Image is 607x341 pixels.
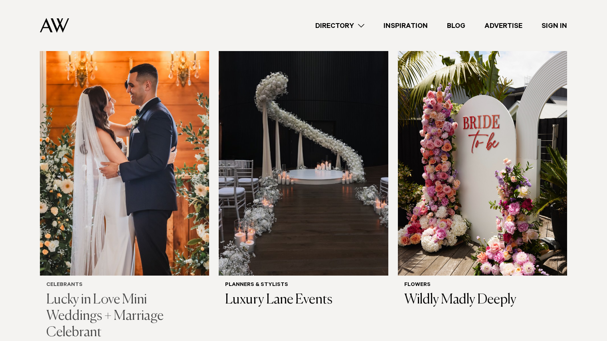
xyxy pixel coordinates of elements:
h6: Celebrants [46,282,203,289]
img: Auckland Weddings Flowers | Wildly Madly Deeply [398,49,567,276]
h3: Luxury Lane Events [225,292,382,308]
a: Sign In [532,20,577,31]
a: Advertise [475,20,532,31]
img: Auckland Weddings Planners & Stylists | Luxury Lane Events [219,49,388,276]
h3: Lucky in Love Mini Weddings + Marriage Celebrant [46,292,203,341]
h3: Wildly Madly Deeply [404,292,561,308]
a: Auckland Weddings Planners & Stylists | Luxury Lane Events Planners & Stylists Luxury Lane Events [219,49,388,315]
h6: Flowers [404,282,561,289]
a: Blog [437,20,475,31]
img: Auckland Weddings Logo [40,18,69,33]
a: Directory [306,20,374,31]
a: Inspiration [374,20,437,31]
img: Auckland Weddings Celebrants | Lucky in Love Mini Weddings + Marriage Celebrant [40,49,209,276]
a: Auckland Weddings Flowers | Wildly Madly Deeply Flowers Wildly Madly Deeply [398,49,567,315]
h6: Planners & Stylists [225,282,382,289]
